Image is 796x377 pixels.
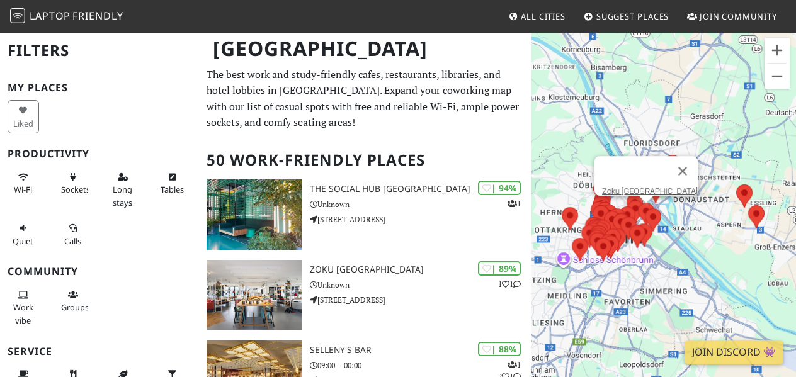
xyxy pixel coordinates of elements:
[685,340,783,364] a: Join Discord 👾
[765,38,790,63] button: Zoom in
[579,5,674,28] a: Suggest Places
[310,213,531,225] p: [STREET_ADDRESS]
[310,294,531,306] p: [STREET_ADDRESS]
[8,82,191,94] h3: My Places
[157,167,188,200] button: Tables
[478,261,521,276] div: | 89%
[602,186,698,196] a: Zoku [GEOGRAPHIC_DATA]
[10,6,123,28] a: LaptopFriendly LaptopFriendly
[8,284,39,330] button: Work vibe
[8,346,191,357] h3: Service
[13,301,33,325] span: People working
[310,184,531,194] h3: The Social Hub [GEOGRAPHIC_DATA]
[310,279,531,291] p: Unknown
[199,260,531,330] a: Zoku Vienna | 89% 11 Zoku [GEOGRAPHIC_DATA] Unknown [STREET_ADDRESS]
[10,8,25,23] img: LaptopFriendly
[310,345,531,356] h3: SELLENY'S Bar
[521,11,566,22] span: All Cities
[64,235,81,247] span: Video/audio calls
[207,141,523,179] h2: 50 Work-Friendly Places
[765,64,790,89] button: Zoom out
[596,11,669,22] span: Suggest Places
[57,167,89,200] button: Sockets
[700,11,777,22] span: Join Community
[72,9,123,23] span: Friendly
[503,5,571,28] a: All Cities
[508,198,521,210] p: 1
[8,218,39,251] button: Quiet
[207,67,523,131] p: The best work and study-friendly cafes, restaurants, libraries, and hotel lobbies in [GEOGRAPHIC_...
[113,184,132,208] span: Long stays
[8,148,191,160] h3: Productivity
[61,184,90,195] span: Power sockets
[310,359,531,371] p: 09:00 – 00:00
[13,235,33,247] span: Quiet
[203,31,528,66] h1: [GEOGRAPHIC_DATA]
[57,218,89,251] button: Calls
[61,301,89,313] span: Group tables
[478,181,521,195] div: | 94%
[14,184,32,195] span: Stable Wi-Fi
[498,278,521,290] p: 1 1
[161,184,184,195] span: Work-friendly tables
[8,31,191,70] h2: Filters
[478,342,521,356] div: | 88%
[668,156,698,186] button: Close
[310,198,531,210] p: Unknown
[199,179,531,250] a: The Social Hub Vienna | 94% 1 The Social Hub [GEOGRAPHIC_DATA] Unknown [STREET_ADDRESS]
[30,9,71,23] span: Laptop
[207,260,302,330] img: Zoku Vienna
[207,179,302,250] img: The Social Hub Vienna
[310,264,531,275] h3: Zoku [GEOGRAPHIC_DATA]
[107,167,139,213] button: Long stays
[57,284,89,318] button: Groups
[682,5,782,28] a: Join Community
[8,167,39,200] button: Wi-Fi
[8,266,191,278] h3: Community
